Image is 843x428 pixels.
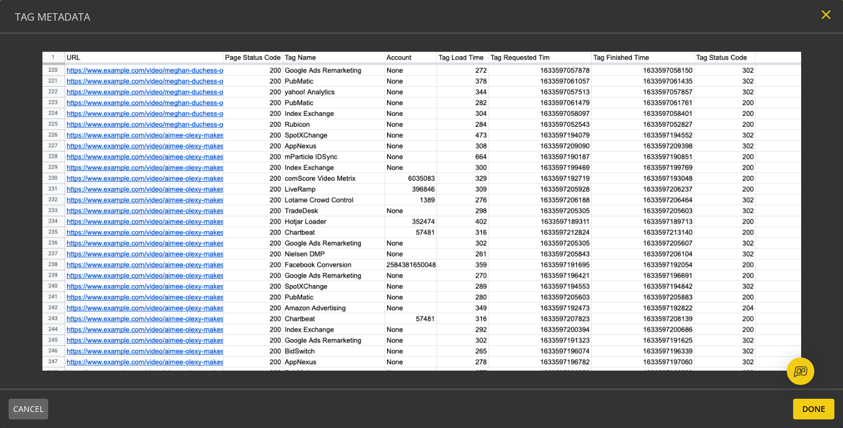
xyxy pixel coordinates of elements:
[787,357,814,385] div: Open Intercom Messenger
[9,399,48,419] button: CANCEL
[818,7,834,22] mat-icon: close
[793,399,834,419] button: Done
[802,399,825,419] span: Done
[15,11,90,23] h4: Tag Metadata
[13,399,44,419] span: CANCEL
